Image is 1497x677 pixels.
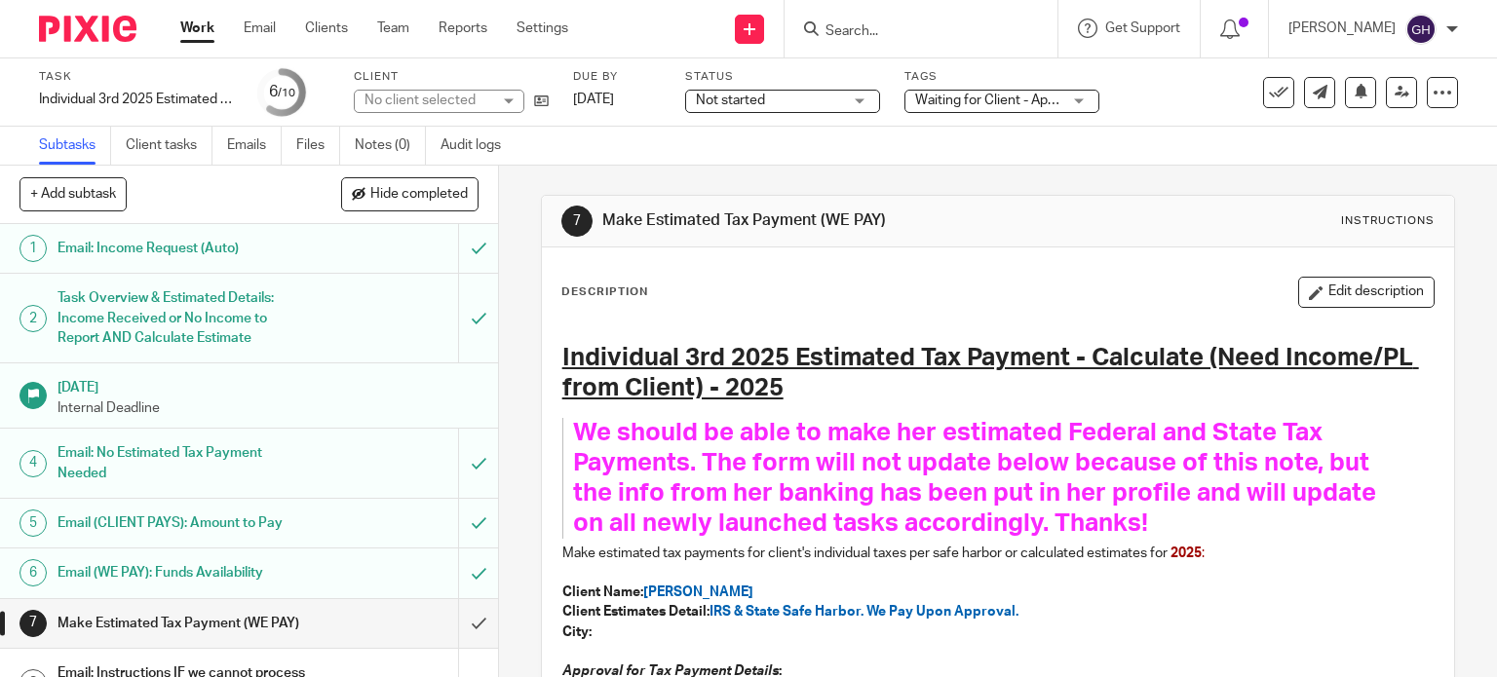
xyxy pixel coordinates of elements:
[365,91,491,110] div: No client selected
[58,373,479,397] h1: [DATE]
[517,19,568,38] a: Settings
[710,605,1018,619] span: IRS & State Safe Harbor. We Pay Upon Approval.
[441,127,516,165] a: Audit logs
[227,127,282,165] a: Emails
[562,605,1018,619] strong: Client Estimates Detail:
[561,206,593,237] div: 7
[278,88,295,98] small: /10
[39,127,111,165] a: Subtasks
[39,90,234,109] div: Individual 3rd 2025 Estimated Tax Payment - Calculate (Need Income/PL from Client) - 2025
[562,345,1419,400] u: Individual 3rd 2025 Estimated Tax Payment - Calculate (Need Income/PL from Client) - 2025
[439,19,487,38] a: Reports
[180,19,214,38] a: Work
[562,625,592,639] strong: City:
[1341,213,1435,229] div: Instructions
[562,585,753,599] strong: Client Name:
[19,509,47,537] div: 5
[1405,14,1437,45] img: svg%3E
[915,94,1178,107] span: Waiting for Client - Approval (to Efile or Pay)
[1171,546,1202,560] span: 2025
[377,19,409,38] a: Team
[19,305,47,332] div: 2
[19,177,127,210] button: + Add subtask
[39,16,136,42] img: Pixie
[354,69,549,85] label: Client
[58,508,312,538] h1: Email (CLIENT PAYS): Amount to Pay
[19,610,47,637] div: 7
[244,19,276,38] a: Email
[58,558,312,587] h1: Email (WE PAY): Funds Availability
[824,23,999,41] input: Search
[355,127,426,165] a: Notes (0)
[58,398,479,418] p: Internal Deadline
[562,544,1435,563] p: Make estimated tax payments for client's individual taxes per safe harbor or calculated estimates...
[39,69,234,85] label: Task
[696,94,765,107] span: Not started
[370,187,468,203] span: Hide completed
[1288,19,1396,38] p: [PERSON_NAME]
[126,127,212,165] a: Client tasks
[19,559,47,586] div: 6
[305,19,348,38] a: Clients
[1105,21,1180,35] span: Get Support
[602,210,1039,231] h1: Make Estimated Tax Payment (WE PAY)
[1298,277,1435,308] button: Edit description
[19,450,47,477] div: 4
[58,609,312,638] h1: Make Estimated Tax Payment (WE PAY)
[643,585,753,599] span: [PERSON_NAME]
[296,127,340,165] a: Files
[573,69,661,85] label: Due by
[573,420,1382,536] span: We should be able to make her estimated Federal and State Tax Payments. The form will not update ...
[904,69,1099,85] label: Tags
[685,69,880,85] label: Status
[341,177,479,210] button: Hide completed
[58,283,312,353] h1: Task Overview & Estimated Details: Income Received or No Income to Report AND Calculate Estimate
[58,234,312,263] h1: Email: Income Request (Auto)
[1202,546,1205,560] span: :
[58,438,312,488] h1: Email: No Estimated Tax Payment Needed
[573,93,614,106] span: [DATE]
[269,81,295,103] div: 6
[561,284,648,300] p: Description
[19,235,47,262] div: 1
